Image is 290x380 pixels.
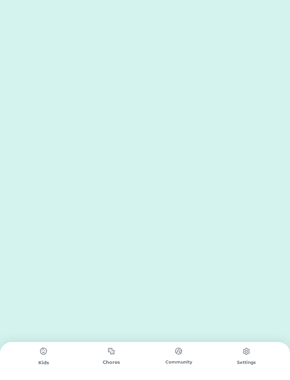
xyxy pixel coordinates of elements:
[78,359,145,366] div: Chores
[171,344,186,358] img: type%3Dchores%2C%20state%3Ddefault.svg
[213,359,280,366] div: Settings
[145,359,213,365] div: Community
[104,344,119,358] img: type%3Dchores%2C%20state%3Ddefault.svg
[10,359,78,366] div: Kids
[37,344,51,358] img: type%3Dchores%2C%20state%3Ddefault.svg
[239,344,253,358] img: type%3Dchores%2C%20state%3Ddefault.svg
